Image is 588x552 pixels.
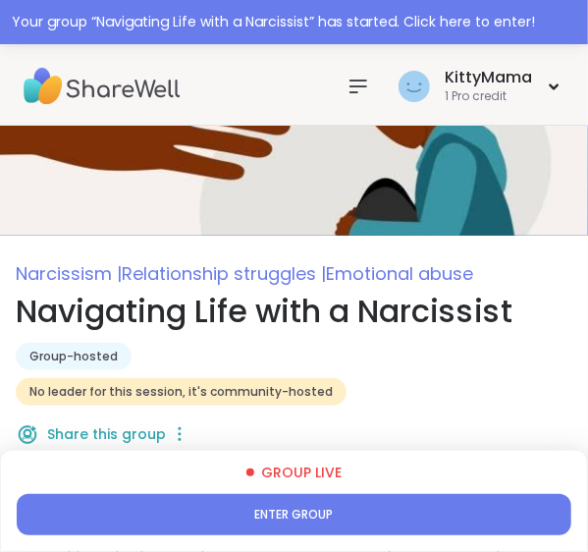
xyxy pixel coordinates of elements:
span: Group-hosted [29,349,118,364]
img: ShareWell Nav Logo [24,52,181,121]
button: Enter group [17,494,571,535]
h1: Navigating Life with a Narcissist [16,288,572,335]
button: Share this group [16,414,166,455]
span: Share this group [47,424,166,444]
div: KittyMama [445,67,532,88]
span: Relationship struggles | [122,261,326,286]
span: No leader for this session, it's community-hosted [29,384,333,400]
img: KittyMama [399,71,430,102]
span: Narcissism | [16,261,122,286]
span: Group live [262,463,343,482]
div: 1 Pro credit [445,88,532,105]
span: Enter group [255,507,334,523]
span: Emotional abuse [326,261,473,286]
div: Your group “ Navigating Life with a Narcissist ” has started. Click here to enter! [12,12,576,32]
img: ShareWell Logomark [16,422,39,446]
